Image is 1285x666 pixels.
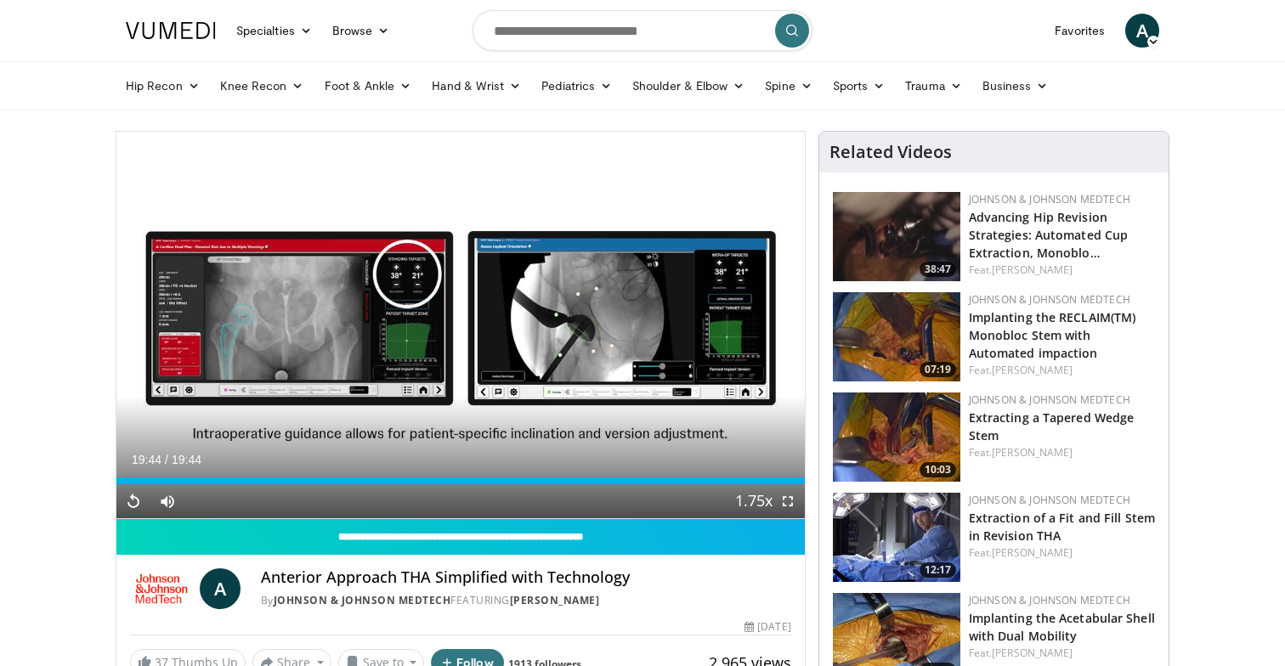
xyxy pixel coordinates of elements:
a: Johnson & Johnson MedTech [274,593,451,607]
a: Extracting a Tapered Wedge Stem [969,409,1135,443]
span: 38:47 [920,262,956,277]
a: [PERSON_NAME] [510,593,600,607]
button: Mute [150,484,184,518]
img: Johnson & Johnson MedTech [130,568,193,609]
a: Sports [823,69,896,103]
button: Playback Rate [737,484,771,518]
div: Feat. [969,363,1155,378]
a: [PERSON_NAME] [992,262,1073,277]
a: Shoulder & Elbow [622,69,755,103]
a: Implanting the Acetabular Shell with Dual Mobility [969,610,1155,644]
a: Trauma [895,69,972,103]
span: / [165,453,168,466]
a: Business [972,69,1059,103]
div: By FEATURING [261,593,791,608]
h4: Related Videos [829,142,952,162]
video-js: Video Player [116,132,805,519]
a: [PERSON_NAME] [992,545,1073,560]
a: 38:47 [833,192,960,281]
a: [PERSON_NAME] [992,363,1073,377]
img: ffc33e66-92ed-4f11-95c4-0a160745ec3c.150x105_q85_crop-smart_upscale.jpg [833,292,960,381]
div: Feat. [969,445,1155,460]
a: [PERSON_NAME] [992,445,1073,460]
a: Johnson & Johnson MedTech [969,192,1130,206]
input: Search topics, interventions [473,10,812,51]
a: Hip Recon [116,69,210,103]
a: Hand & Wrist [422,69,531,103]
img: 0b84e8e2-d493-4aee-915d-8b4f424ca292.150x105_q85_crop-smart_upscale.jpg [833,392,960,482]
a: Johnson & Johnson MedTech [969,292,1130,307]
div: Progress Bar [116,477,805,484]
a: Specialties [226,14,322,48]
button: Replay [116,484,150,518]
a: 10:03 [833,392,960,482]
h4: Anterior Approach THA Simplified with Technology [261,568,791,587]
a: A [1125,14,1159,48]
a: Foot & Ankle [314,69,422,103]
div: [DATE] [744,619,790,635]
span: 10:03 [920,462,956,477]
img: VuMedi Logo [126,22,216,39]
a: Pediatrics [531,69,622,103]
span: 12:17 [920,562,956,578]
span: 07:19 [920,362,956,377]
div: Feat. [969,545,1155,561]
a: Favorites [1044,14,1115,48]
button: Fullscreen [771,484,805,518]
a: Johnson & Johnson MedTech [969,493,1130,507]
a: 12:17 [833,493,960,582]
a: Johnson & Johnson MedTech [969,593,1130,607]
a: Browse [322,14,400,48]
a: Implanting the RECLAIM(TM) Monobloc Stem with Automated impaction [969,309,1136,361]
a: Knee Recon [210,69,314,103]
a: Spine [755,69,822,103]
a: A [200,568,241,609]
a: 07:19 [833,292,960,381]
a: [PERSON_NAME] [992,646,1073,660]
span: 19:44 [172,453,201,466]
a: Johnson & Johnson MedTech [969,392,1130,407]
div: Feat. [969,646,1155,661]
a: Advancing Hip Revision Strategies: Automated Cup Extraction, Monoblo… [969,209,1129,261]
div: Feat. [969,262,1155,278]
img: 9f1a5b5d-2ba5-4c40-8e0c-30b4b8951080.150x105_q85_crop-smart_upscale.jpg [833,192,960,281]
a: Extraction of a Fit and Fill Stem in Revision THA [969,510,1155,544]
img: 82aed312-2a25-4631-ae62-904ce62d2708.150x105_q85_crop-smart_upscale.jpg [833,493,960,582]
span: 19:44 [132,453,161,466]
